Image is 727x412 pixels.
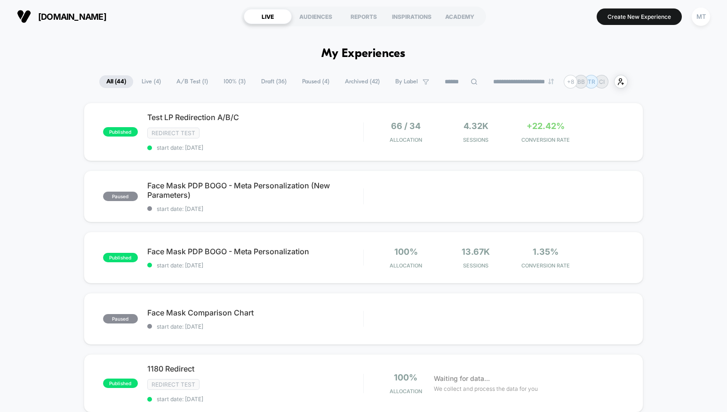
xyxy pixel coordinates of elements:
span: 4.32k [463,121,488,131]
span: start date: [DATE] [147,144,363,151]
span: Face Mask Comparison Chart [147,308,363,317]
span: [DOMAIN_NAME] [38,12,106,22]
span: 13.67k [462,247,490,257]
span: start date: [DATE] [147,262,363,269]
div: REPORTS [340,9,388,24]
span: Face Mask PDP BOGO - Meta Personalization [147,247,363,256]
span: start date: [DATE] [147,323,363,330]
span: published [103,379,138,388]
span: A/B Test ( 1 ) [169,75,215,88]
span: Test LP Redirection A/B/C [147,113,363,122]
span: By Label [395,78,418,85]
span: CONVERSION RATE [513,262,579,269]
span: Paused ( 4 ) [295,75,336,88]
span: All ( 44 ) [99,75,133,88]
span: paused [103,314,138,323]
span: Face Mask PDP BOGO - Meta Personalization (New Parameters) [147,181,363,200]
span: start date: [DATE] [147,396,363,403]
span: Live ( 4 ) [135,75,168,88]
div: INSPIRATIONS [388,9,436,24]
span: Sessions [443,137,509,143]
button: MT [689,7,713,26]
span: Sessions [443,262,509,269]
span: Archived ( 42 ) [338,75,387,88]
span: We collect and process the data for you [434,384,538,393]
span: Allocation [390,137,422,143]
div: AUDIENCES [292,9,340,24]
span: 1180 Redirect [147,364,363,373]
button: [DOMAIN_NAME] [14,9,109,24]
span: Draft ( 36 ) [254,75,294,88]
div: + 8 [564,75,577,89]
span: Allocation [390,262,422,269]
div: ACADEMY [436,9,484,24]
span: 100% ( 3 ) [216,75,253,88]
span: Redirect Test [147,379,200,390]
img: end [548,79,554,84]
span: 1.35% [533,247,559,257]
span: paused [103,192,138,201]
p: BB [577,78,585,85]
span: +22.42% [527,121,565,131]
span: 100% [394,372,417,382]
h1: My Experiences [321,47,406,61]
span: 66 / 34 [391,121,421,131]
img: Visually logo [17,9,31,24]
span: published [103,127,138,137]
span: Waiting for data... [434,373,490,384]
div: MT [692,8,710,26]
span: start date: [DATE] [147,205,363,212]
span: published [103,253,138,262]
p: TR [588,78,595,85]
span: Redirect Test [147,128,200,138]
button: Create New Experience [597,8,682,25]
div: LIVE [244,9,292,24]
span: 100% [394,247,418,257]
span: Allocation [390,388,422,395]
p: CI [599,78,605,85]
span: CONVERSION RATE [513,137,579,143]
